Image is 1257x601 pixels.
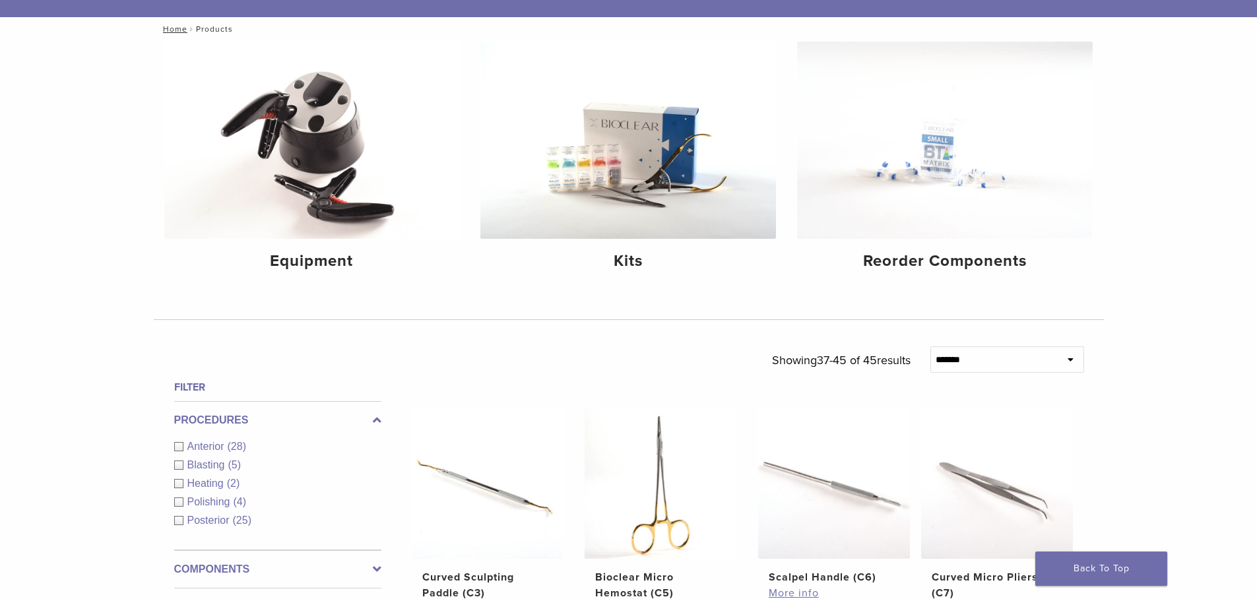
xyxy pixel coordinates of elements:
[808,249,1082,273] h4: Reorder Components
[228,441,246,452] span: (28)
[412,407,564,559] img: Curved Sculpting Paddle (C3)
[233,515,251,526] span: (25)
[227,478,240,489] span: (2)
[411,407,565,601] a: Curved Sculpting Paddle (C3)Curved Sculpting Paddle (C3)
[584,407,738,601] a: Bioclear Micro Hemostat (C5)Bioclear Micro Hemostat (C5)
[932,569,1062,601] h2: Curved Micro Pliers (C7)
[174,561,381,577] label: Components
[159,24,187,34] a: Home
[228,459,241,470] span: (5)
[187,496,234,507] span: Polishing
[817,353,877,367] span: 37-45 of 45
[921,407,1073,559] img: Curved Micro Pliers (C7)
[797,42,1093,282] a: Reorder Components
[480,42,776,239] img: Kits
[174,379,381,395] h4: Filter
[187,26,196,32] span: /
[422,569,553,601] h2: Curved Sculpting Paddle (C3)
[769,569,899,585] h2: Scalpel Handle (C6)
[187,459,228,470] span: Blasting
[480,42,776,282] a: Kits
[1035,552,1167,586] a: Back To Top
[491,249,765,273] h4: Kits
[920,407,1074,601] a: Curved Micro Pliers (C7)Curved Micro Pliers (C7)
[585,407,736,559] img: Bioclear Micro Hemostat (C5)
[154,17,1104,41] nav: Products
[233,496,246,507] span: (4)
[595,569,726,601] h2: Bioclear Micro Hemostat (C5)
[174,412,381,428] label: Procedures
[187,478,227,489] span: Heating
[769,585,899,601] a: More info
[187,515,233,526] span: Posterior
[772,346,911,374] p: Showing results
[164,42,460,239] img: Equipment
[164,42,460,282] a: Equipment
[758,407,910,559] img: Scalpel Handle (C6)
[175,249,449,273] h4: Equipment
[797,42,1093,239] img: Reorder Components
[757,407,911,585] a: Scalpel Handle (C6)Scalpel Handle (C6)
[187,441,228,452] span: Anterior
